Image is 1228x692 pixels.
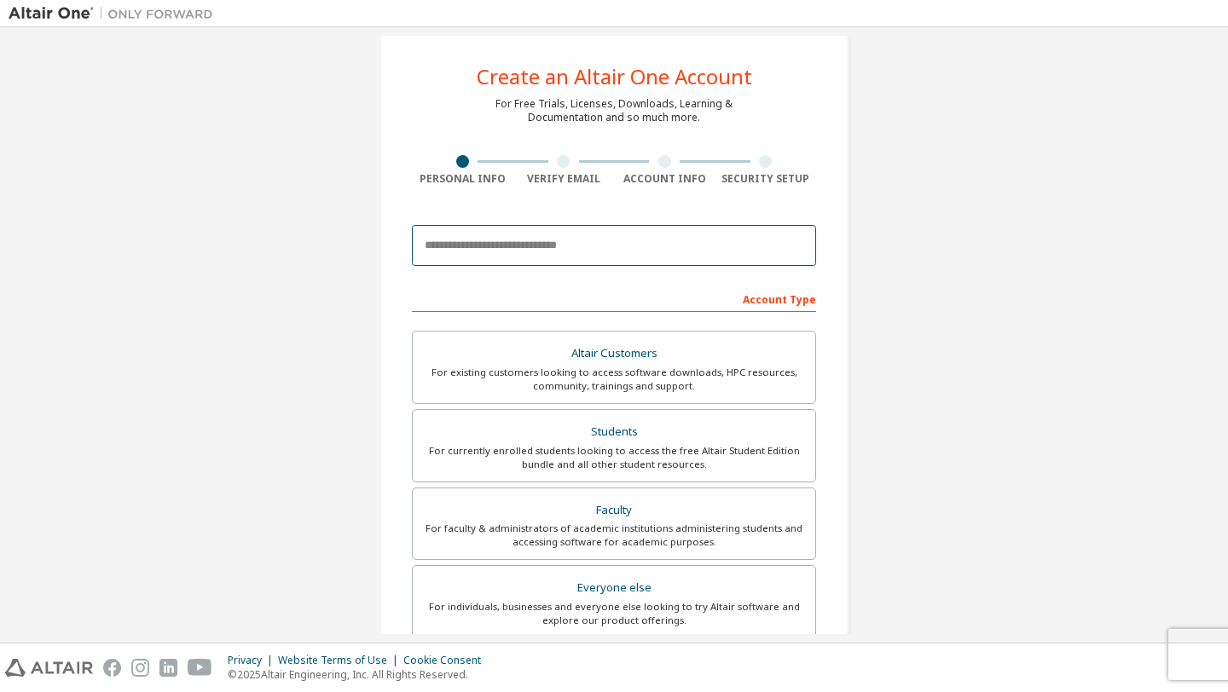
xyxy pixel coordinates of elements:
[228,654,278,667] div: Privacy
[423,420,805,444] div: Students
[423,600,805,627] div: For individuals, businesses and everyone else looking to try Altair software and explore our prod...
[228,667,491,682] p: © 2025 Altair Engineering, Inc. All Rights Reserved.
[715,172,817,186] div: Security Setup
[159,659,177,677] img: linkedin.svg
[495,97,733,124] div: For Free Trials, Licenses, Downloads, Learning & Documentation and so much more.
[188,659,212,677] img: youtube.svg
[403,654,491,667] div: Cookie Consent
[423,522,805,549] div: For faculty & administrators of academic institutions administering students and accessing softwa...
[423,366,805,393] div: For existing customers looking to access software downloads, HPC resources, community, trainings ...
[423,576,805,600] div: Everyone else
[423,444,805,471] div: For currently enrolled students looking to access the free Altair Student Edition bundle and all ...
[278,654,403,667] div: Website Terms of Use
[614,172,715,186] div: Account Info
[131,659,149,677] img: instagram.svg
[9,5,222,22] img: Altair One
[477,66,752,87] div: Create an Altair One Account
[423,499,805,522] div: Faculty
[412,172,513,186] div: Personal Info
[513,172,615,186] div: Verify Email
[103,659,121,677] img: facebook.svg
[412,285,816,312] div: Account Type
[423,342,805,366] div: Altair Customers
[5,659,93,677] img: altair_logo.svg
